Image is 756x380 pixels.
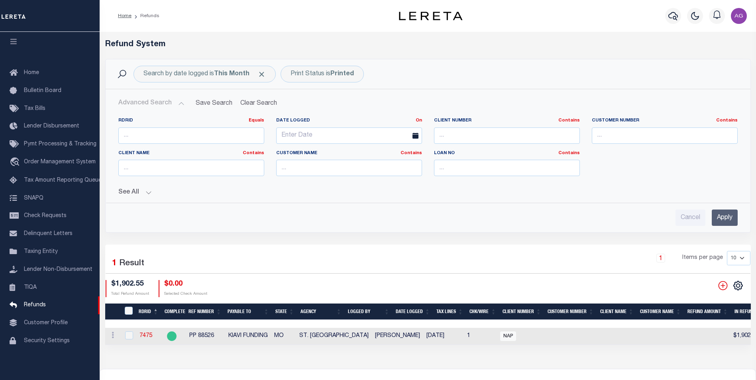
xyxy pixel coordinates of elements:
p: Selected Check Amount [164,291,207,297]
label: Customer Number [592,118,738,124]
a: Contains [401,151,422,155]
span: Lender Non-Disbursement [24,267,92,272]
th: Agency: activate to sort column ascending [297,304,345,320]
th: Customer Number: activate to sort column ascending [544,304,597,320]
input: ... [276,160,422,176]
input: ... [434,127,580,144]
a: Contains [558,118,580,123]
img: logo-dark.svg [399,12,463,20]
th: Client Name: activate to sort column ascending [597,304,637,320]
a: Home [118,14,132,18]
th: Payable To: activate to sort column ascending [224,304,272,320]
label: Loan No [434,150,580,157]
img: svg+xml;base64,PHN2ZyB4bWxucz0iaHR0cDovL3d3dy53My5vcmcvMjAwMC9zdmciIHBvaW50ZXItZXZlbnRzPSJub25lIi... [731,8,747,24]
b: Printed [330,71,354,77]
button: See All [118,189,738,196]
b: This Month [214,71,249,77]
th: Date Logged: activate to sort column ascending [393,304,433,320]
th: Client Number: activate to sort column ascending [499,304,544,320]
span: Pymt Processing & Tracking [24,141,96,147]
input: Apply [712,210,738,226]
button: Advanced Search [118,96,185,111]
input: ... [592,127,738,144]
div: Search by date logged is [134,66,276,82]
a: Contains [558,151,580,155]
span: Delinquent Letters [24,231,73,237]
a: Contains [716,118,738,123]
a: 7475 [139,333,152,339]
td: PP 88526 [186,328,225,345]
th: Complete [161,304,185,320]
span: Home [24,70,39,76]
label: RDRID [118,118,264,124]
label: Result [119,257,144,270]
th: Refund Amount: activate to sort column ascending [684,304,731,320]
th: Customer Name: activate to sort column ascending [637,304,684,320]
th: Logged By: activate to sort column ascending [345,304,393,320]
span: Tax Bills [24,106,45,112]
span: Taxing Entity [24,249,58,255]
span: Security Settings [24,338,70,344]
span: Tax Amount Reporting Queue [24,178,102,183]
a: Contains [243,151,264,155]
input: ... [434,160,580,176]
label: Customer Name [276,150,422,157]
h4: $0.00 [164,280,207,289]
label: Client Name [118,150,264,157]
input: Enter Date [276,127,422,144]
td: [PERSON_NAME] [372,328,423,345]
th: RDRID: activate to sort column descending [135,304,161,320]
i: travel_explore [10,157,22,168]
input: Cancel [675,210,705,226]
a: 1 [656,254,665,262]
p: Total Refund Amount [111,291,149,297]
span: Refunds [24,302,46,308]
label: Client Number [434,118,580,124]
th: Tax Lines: activate to sort column ascending [433,304,466,320]
li: Refunds [132,12,159,20]
input: ... [118,160,264,176]
span: 1 [112,259,117,268]
button: Clear Search [237,96,281,111]
th: Chk/Wire: activate to sort column ascending [466,304,499,320]
span: Check Requests [24,213,67,219]
span: Lender Disbursement [24,123,79,129]
span: NAP [500,331,516,341]
th: State: activate to sort column ascending [272,304,297,320]
span: Click to Remove [257,70,266,78]
th: Ref Number: activate to sort column ascending [185,304,224,320]
h4: $1,902.55 [111,280,149,289]
button: Save Search [191,96,237,111]
td: [DATE] [423,328,464,345]
td: KIAVI FUNDING [225,328,271,345]
span: Bulletin Board [24,88,61,94]
span: Order Management System [24,159,96,165]
span: Customer Profile [24,320,68,326]
td: 1 [464,328,497,345]
span: TIQA [24,284,37,290]
td: ST. [GEOGRAPHIC_DATA] [296,328,372,345]
a: On [416,118,422,123]
th: RefundDepositRegisterID [120,304,136,320]
input: ... [118,127,264,144]
span: Items per page [682,254,723,262]
span: SNAPQ [24,195,43,201]
h5: Refund System [105,40,751,49]
td: MO [271,328,296,345]
div: Print Status is [281,66,364,82]
label: Date Logged [270,118,428,124]
a: Equals [249,118,264,123]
